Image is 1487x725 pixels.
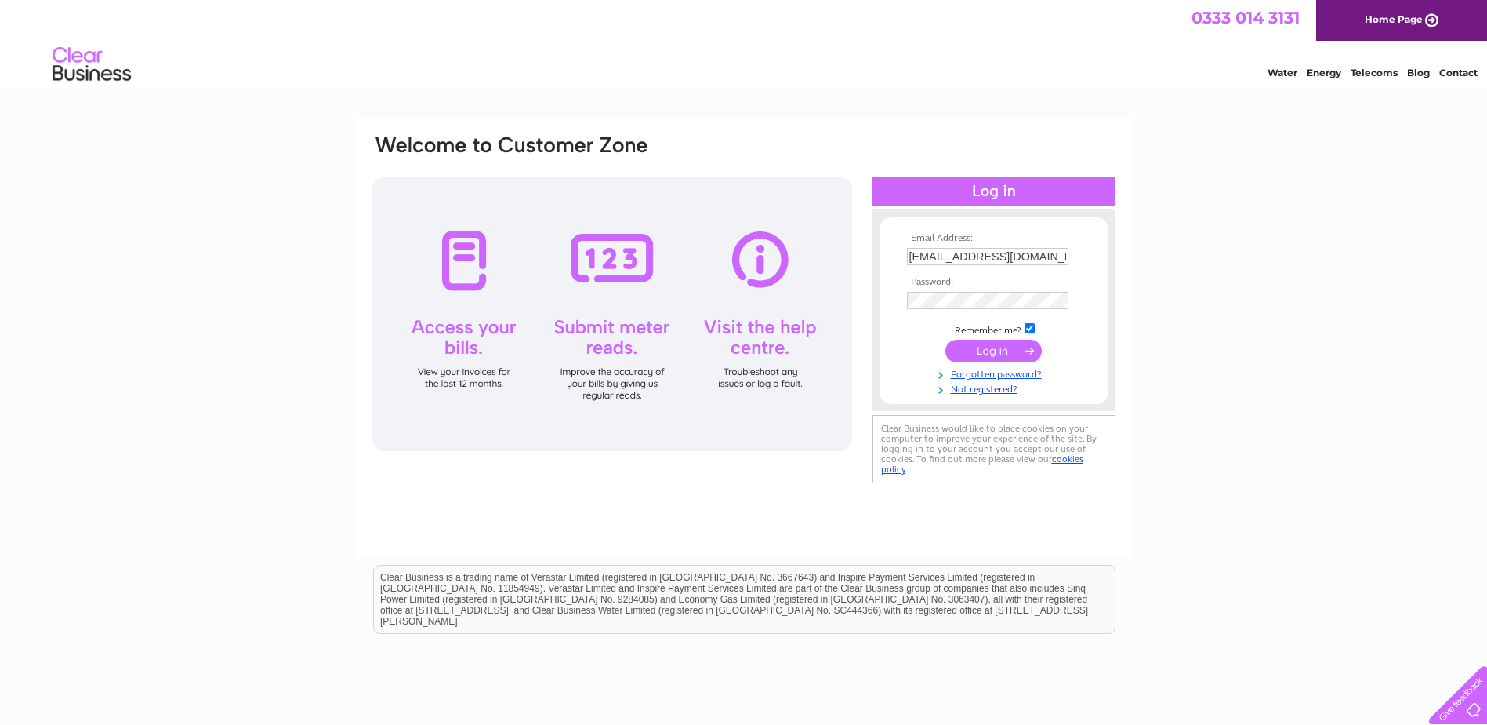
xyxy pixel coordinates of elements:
[881,454,1083,475] a: cookies policy
[1307,67,1341,78] a: Energy
[903,233,1085,244] th: Email Address:
[907,381,1085,395] a: Not registered?
[374,9,1115,76] div: Clear Business is a trading name of Verastar Limited (registered in [GEOGRAPHIC_DATA] No. 3667643...
[945,340,1042,362] input: Submit
[1191,8,1300,27] a: 0333 014 3131
[1439,67,1478,78] a: Contact
[872,415,1115,483] div: Clear Business would like to place cookies on your computer to improve your experience of the sit...
[52,41,132,89] img: logo.png
[1351,67,1398,78] a: Telecoms
[1407,67,1430,78] a: Blog
[907,366,1085,381] a: Forgotten password?
[903,321,1085,337] td: Remember me?
[903,277,1085,288] th: Password:
[1268,67,1297,78] a: Water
